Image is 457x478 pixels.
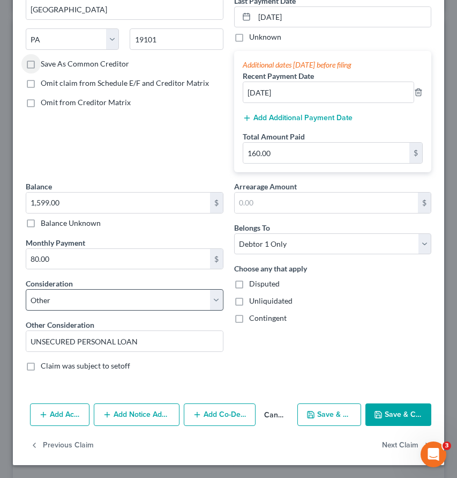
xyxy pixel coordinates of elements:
input: -- [243,82,414,102]
button: Cancel [256,405,293,426]
button: Save & New [297,403,361,426]
div: Additional dates [DATE] before filing [243,60,423,70]
label: Monthly Payment [26,237,85,248]
label: Arrearage Amount [234,181,297,192]
span: Omit claim from Schedule E/F and Creditor Matrix [41,78,209,87]
button: Save & Close [365,403,431,426]
span: Disputed [249,279,280,288]
input: 0.00 [26,193,210,213]
span: Belongs To [234,223,270,232]
button: Next Claim [382,435,431,457]
input: 0.00 [243,143,410,163]
button: Add Co-Debtor [184,403,256,426]
label: Recent Payment Date [243,70,314,82]
label: Total Amount Paid [243,131,305,142]
label: Save As Common Creditor [41,58,129,69]
button: Add Notice Address [94,403,180,426]
label: Balance Unknown [41,218,101,229]
label: Other Consideration [26,319,94,330]
input: 0.00 [235,193,418,213]
label: Consideration [26,278,73,289]
div: $ [409,143,422,163]
span: Unliquidated [249,296,293,305]
div: $ [210,193,223,213]
div: $ [418,193,431,213]
input: Enter zip... [130,28,223,50]
input: MM/DD/YYYY [254,7,431,27]
button: Add Action [30,403,89,426]
span: Omit from Creditor Matrix [41,98,131,107]
div: $ [210,249,223,269]
input: Specify... [26,331,223,351]
span: Claim was subject to setoff [41,361,130,370]
label: Choose any that apply [234,263,307,274]
span: 3 [443,442,451,450]
iframe: Intercom live chat [421,442,446,467]
span: Contingent [249,313,287,322]
label: Balance [26,181,52,192]
input: 0.00 [26,249,210,269]
button: Add Additional Payment Date [243,114,353,122]
label: Unknown [249,32,281,42]
button: Previous Claim [30,435,94,457]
